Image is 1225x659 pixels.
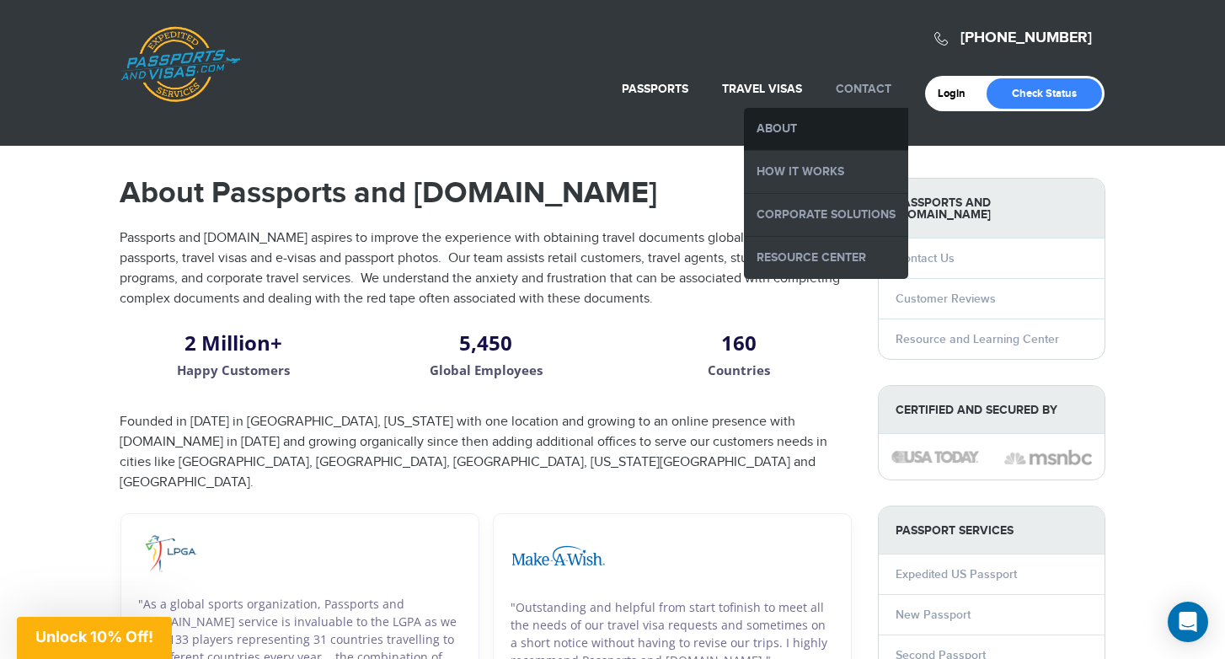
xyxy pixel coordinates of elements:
p: Global Employees [372,361,600,380]
p: Happy Customers [120,361,347,380]
strong: Passports and [DOMAIN_NAME] [879,179,1105,238]
span: Unlock 10% Off! [35,628,153,646]
a: Expedited US Passport [896,567,1017,581]
a: Login [938,87,977,100]
a: Customer Reviews [896,292,996,306]
img: image description [511,531,607,581]
a: [PHONE_NUMBER] [960,29,1092,47]
h2: 5,450 [372,338,600,348]
a: Contact Us [896,251,955,265]
a: Passports [622,82,688,96]
a: Resource and Learning Center [896,332,1059,346]
p: Countries [625,361,853,380]
a: About [744,108,908,150]
a: Resource Center [744,237,908,279]
p: Passports and [DOMAIN_NAME] aspires to improve the experience with obtaining travel documents glo... [120,228,853,309]
a: Contact [836,82,891,96]
img: image description [138,531,201,577]
a: Travel Visas [722,82,802,96]
a: New Passport [896,608,971,622]
a: Corporate Solutions [744,194,908,236]
strong: PASSPORT SERVICES [879,506,1105,555]
a: Passports & [DOMAIN_NAME] [120,26,240,102]
a: How it Works [744,151,908,193]
img: image description [891,451,979,463]
div: Unlock 10% Off! [17,617,172,659]
h2: 160 [625,338,853,348]
img: image description [1004,447,1092,468]
strong: Certified and Secured by [879,386,1105,434]
a: Check Status [987,78,1102,109]
p: Founded in [DATE] in [GEOGRAPHIC_DATA], [US_STATE] with one location and growing to an online pre... [120,412,853,493]
h1: About Passports and [DOMAIN_NAME] [120,178,853,208]
div: Open Intercom Messenger [1168,602,1208,642]
h2: 2 Million+ [120,338,347,348]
